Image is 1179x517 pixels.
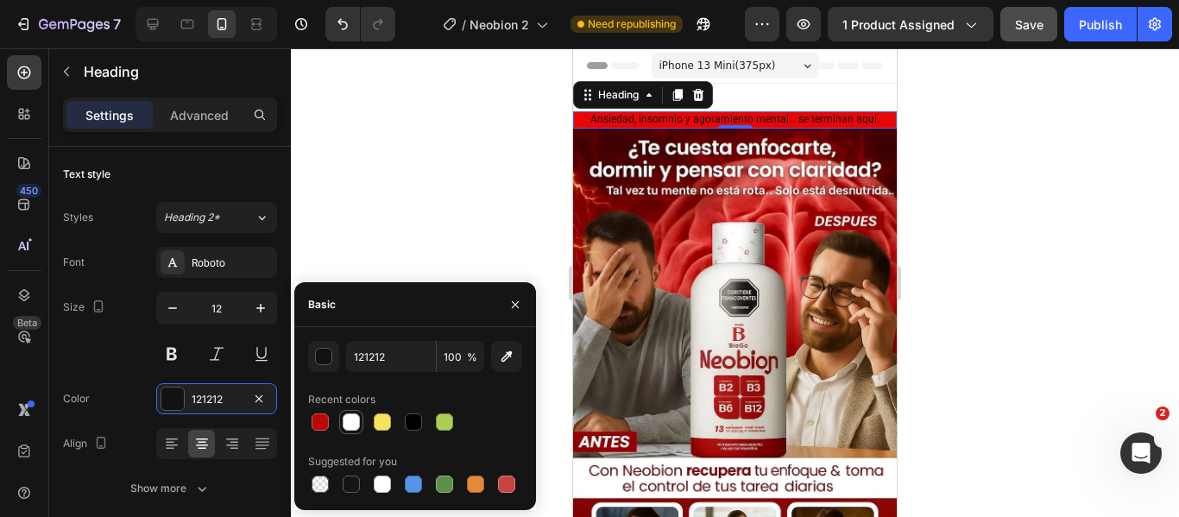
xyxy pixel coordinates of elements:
span: Save [1015,17,1043,32]
span: Heading 2* [164,210,220,225]
button: Publish [1064,7,1137,41]
span: % [467,350,477,365]
button: Show more [63,473,277,504]
input: Eg: FFFFFF [346,341,436,372]
p: 7 [113,14,121,35]
div: Color [63,391,90,407]
button: 1 product assigned [828,7,993,41]
div: Font [63,255,85,270]
iframe: Intercom live chat [1120,432,1162,474]
div: Styles [63,210,93,225]
button: 7 [7,7,129,41]
div: Basic [308,297,336,312]
p: Heading [84,61,270,82]
button: Save [1000,7,1057,41]
div: Size [63,296,109,319]
span: 2 [1156,407,1170,420]
span: Need republishing [588,16,676,32]
div: Undo/Redo [325,7,395,41]
p: Advanced [170,106,229,124]
div: Recent colors [308,392,375,407]
iframe: Design area [573,48,897,517]
div: Roboto [192,255,273,271]
span: Neobion 2 [470,16,529,34]
div: 450 [16,184,41,198]
div: Suggested for you [308,454,397,470]
div: Show more [130,480,211,497]
div: Text style [63,167,110,182]
button: Heading 2* [156,202,277,233]
div: Publish [1079,16,1122,34]
span: 1 product assigned [842,16,955,34]
div: 121212 [192,392,242,407]
p: Settings [85,106,134,124]
span: / [462,16,466,34]
div: Align [63,432,111,456]
div: Beta [13,316,41,330]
